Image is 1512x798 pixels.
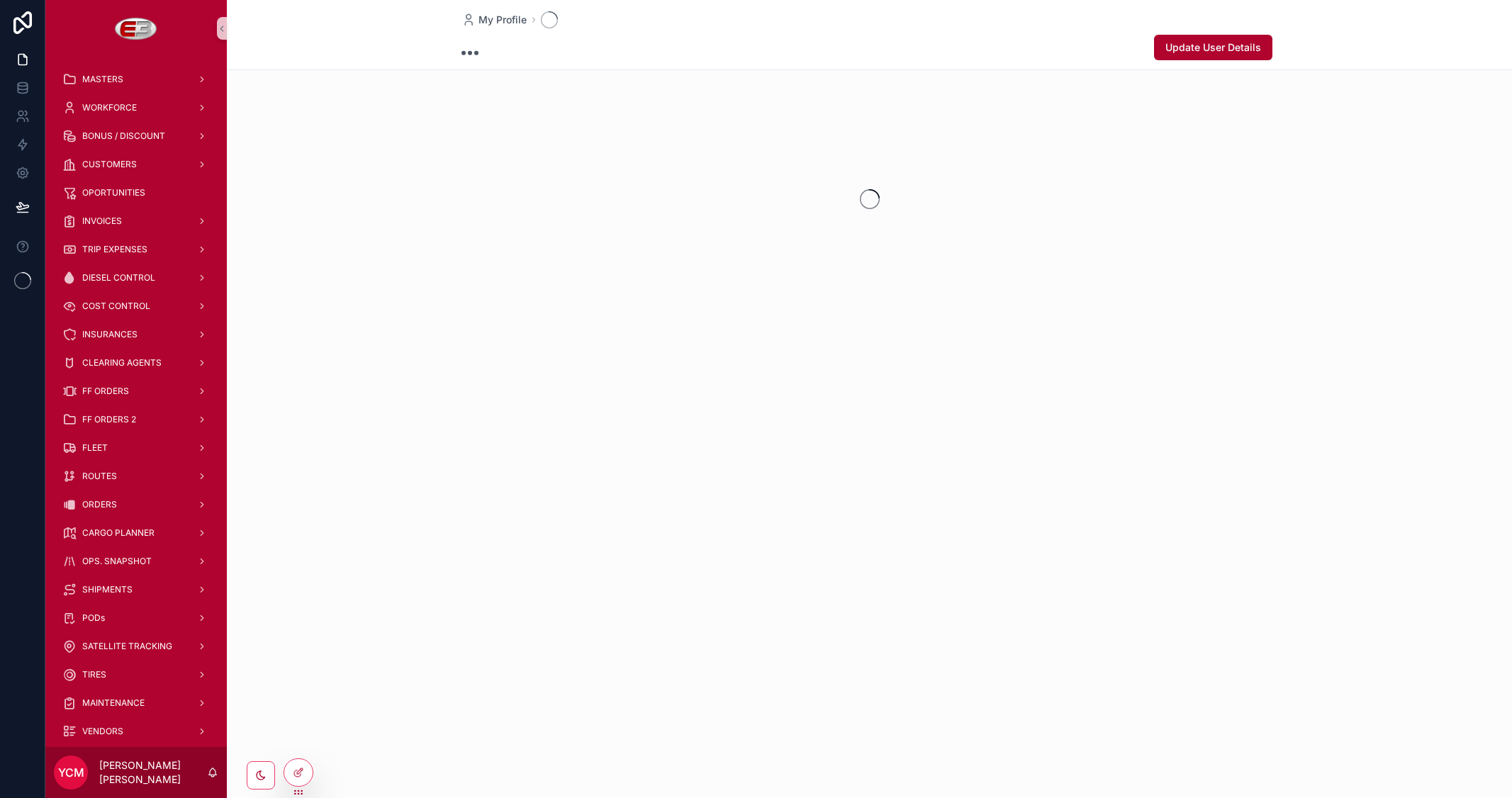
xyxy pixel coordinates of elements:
a: MAINTENANCE [54,690,218,716]
a: VENDORS [54,719,218,744]
button: Update User Details [1154,35,1272,60]
span: FLEET [82,442,108,454]
span: CUSTOMERS [82,159,137,170]
a: PODs [54,605,218,631]
a: CARGO PLANNER [54,520,218,546]
span: INSURANCES [82,329,138,340]
span: TRIP EXPENSES [82,244,147,255]
span: SHIPMENTS [82,584,133,595]
a: TIRES [54,662,218,687]
a: COST CONTROL [54,293,218,319]
span: MASTERS [82,74,123,85]
span: OPORTUNITIES [82,187,145,198]
a: SHIPMENTS [54,577,218,602]
a: ORDERS [54,492,218,517]
a: DIESEL CONTROL [54,265,218,291]
div: scrollable content [45,57,227,747]
span: YCM [58,764,84,781]
a: My Profile [461,13,527,27]
img: App logo [115,17,158,40]
a: OPORTUNITIES [54,180,218,206]
span: SATELLITE TRACKING [82,641,172,652]
span: FF ORDERS [82,386,129,397]
a: TRIP EXPENSES [54,237,218,262]
span: My Profile [478,13,527,27]
span: Update User Details [1165,40,1261,55]
a: SATELLITE TRACKING [54,634,218,659]
span: WORKFORCE [82,102,137,113]
span: CARGO PLANNER [82,527,155,539]
span: FF ORDERS 2 [82,414,136,425]
span: PODs [82,612,105,624]
a: FF ORDERS [54,378,218,404]
a: CUSTOMERS [54,152,218,177]
a: OPS. SNAPSHOT [54,549,218,574]
p: [PERSON_NAME] [PERSON_NAME] [99,758,207,787]
a: INSURANCES [54,322,218,347]
span: INVOICES [82,215,122,227]
span: BONUS / DISCOUNT [82,130,165,142]
span: DIESEL CONTROL [82,272,155,283]
span: CLEARING AGENTS [82,357,162,369]
a: FF ORDERS 2 [54,407,218,432]
span: VENDORS [82,726,123,737]
a: INVOICES [54,208,218,234]
a: FLEET [54,435,218,461]
a: WORKFORCE [54,95,218,120]
span: COST CONTROL [82,300,150,312]
span: TIRES [82,669,106,680]
span: MAINTENANCE [82,697,145,709]
a: CLEARING AGENTS [54,350,218,376]
span: ORDERS [82,499,117,510]
a: ROUTES [54,463,218,489]
a: BONUS / DISCOUNT [54,123,218,149]
a: MASTERS [54,67,218,92]
span: ROUTES [82,471,117,482]
span: OPS. SNAPSHOT [82,556,152,567]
